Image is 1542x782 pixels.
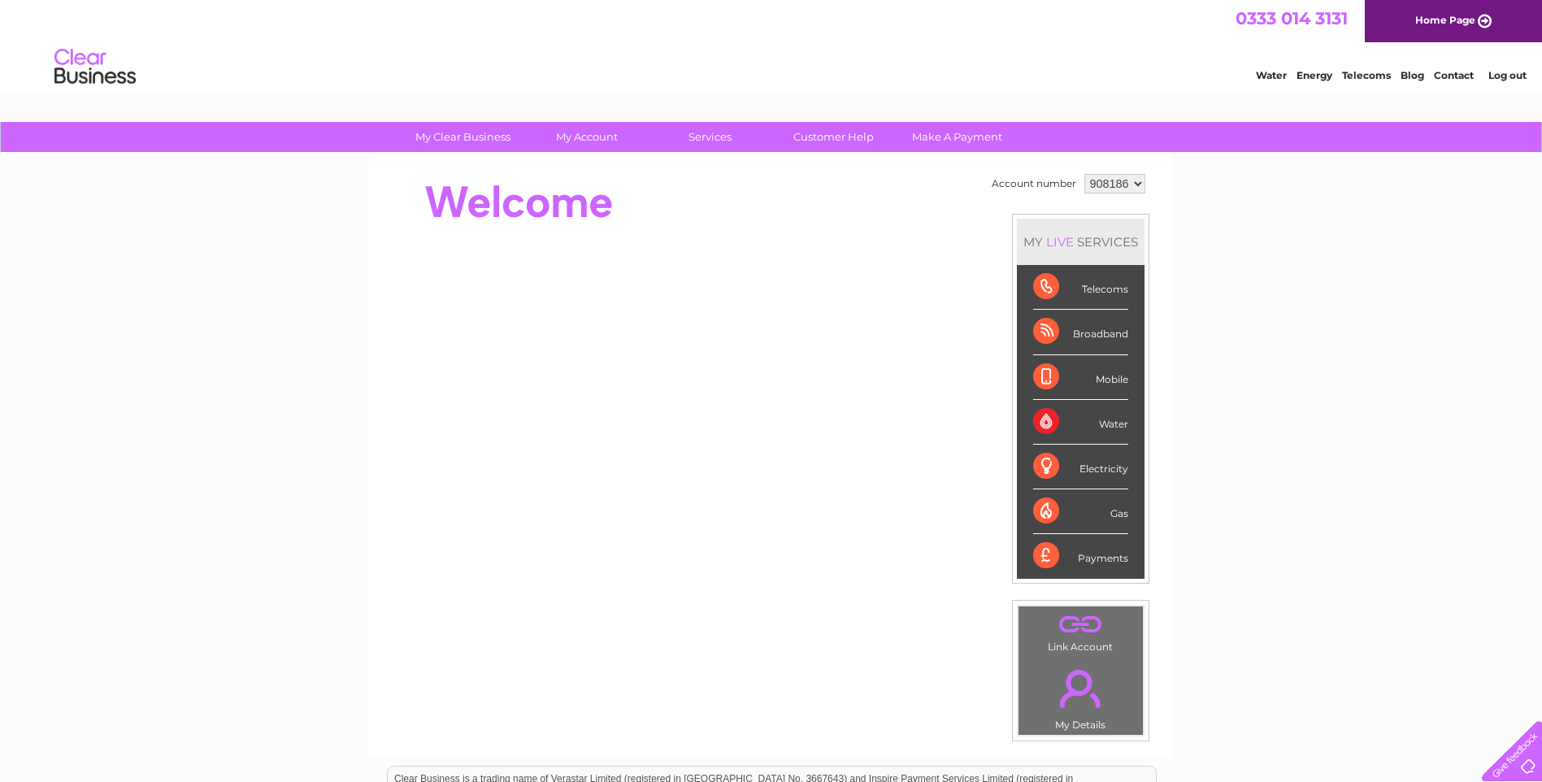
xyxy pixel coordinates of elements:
div: Gas [1033,489,1128,534]
a: My Account [519,122,654,152]
a: 0333 014 3131 [1236,8,1348,28]
a: Water [1256,69,1287,81]
div: Water [1033,400,1128,445]
div: Telecoms [1033,265,1128,310]
a: Log out [1488,69,1527,81]
a: Make A Payment [890,122,1024,152]
a: Customer Help [767,122,901,152]
a: Blog [1401,69,1424,81]
a: My Clear Business [396,122,530,152]
a: Services [643,122,777,152]
a: Telecoms [1342,69,1391,81]
div: Mobile [1033,355,1128,400]
a: Contact [1434,69,1474,81]
div: LIVE [1043,234,1077,250]
td: My Details [1018,656,1144,736]
td: Account number [988,170,1080,198]
a: . [1023,610,1139,639]
a: . [1023,660,1139,717]
div: MY SERVICES [1017,219,1145,265]
div: Clear Business is a trading name of Verastar Limited (registered in [GEOGRAPHIC_DATA] No. 3667643... [388,9,1156,79]
div: Electricity [1033,445,1128,489]
div: Payments [1033,534,1128,578]
img: logo.png [54,42,137,92]
td: Link Account [1018,606,1144,657]
div: Broadband [1033,310,1128,354]
a: Energy [1297,69,1332,81]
